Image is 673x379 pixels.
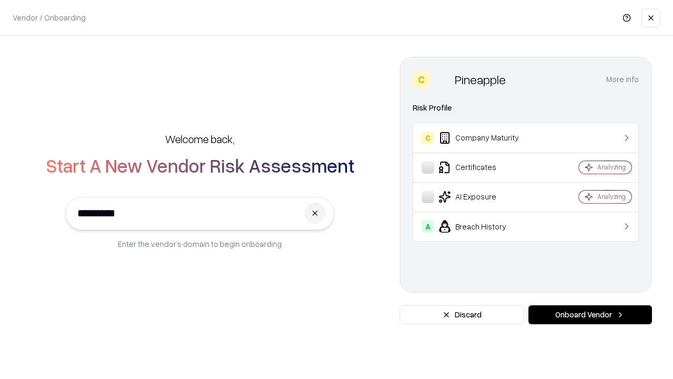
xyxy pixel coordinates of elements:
h5: Welcome back, [165,132,234,146]
div: C [422,132,434,144]
img: Pineapple [434,71,451,88]
div: Pineapple [455,71,506,88]
button: Discard [400,305,524,324]
div: C [413,71,430,88]
div: Risk Profile [413,102,639,114]
p: Enter the vendor’s domain to begin onboarding [118,238,282,250]
div: Analyzing [597,163,626,172]
h2: Start A New Vendor Risk Assessment [46,155,354,176]
div: A [422,220,434,233]
div: AI Exposure [422,191,547,203]
div: Company Maturity [422,132,547,144]
div: Breach History [422,220,547,233]
div: Analyzing [597,192,626,201]
p: Vendor / Onboarding [13,12,86,23]
button: More info [606,70,639,89]
div: Certificates [422,161,547,174]
button: Onboard Vendor [528,305,652,324]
